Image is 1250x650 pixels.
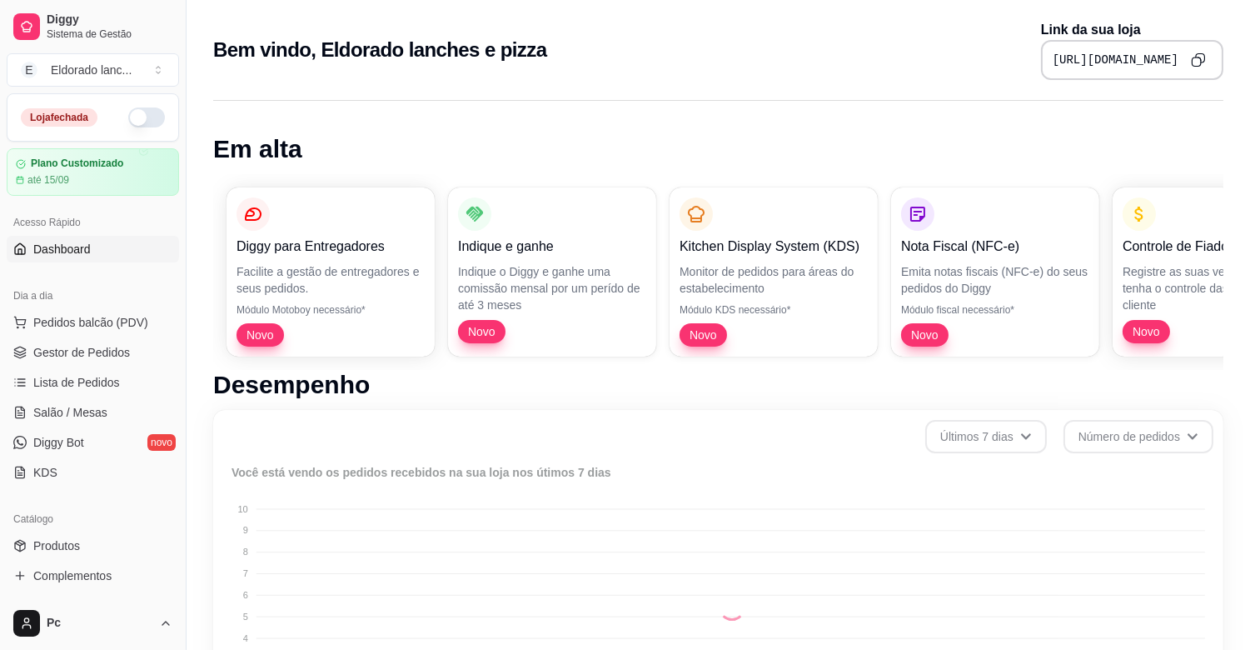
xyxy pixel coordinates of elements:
[33,241,91,257] span: Dashboard
[238,504,248,514] tspan: 10
[243,568,248,578] tspan: 7
[683,327,724,343] span: Novo
[237,237,425,257] p: Diggy para Entregadores
[21,62,37,78] span: E
[243,590,248,600] tspan: 6
[7,309,179,336] button: Pedidos balcão (PDV)
[243,633,248,643] tspan: 4
[243,526,248,536] tspan: 9
[7,53,179,87] button: Select a team
[33,464,57,481] span: KDS
[240,327,281,343] span: Novo
[1063,420,1213,453] button: Número de pedidos
[7,562,179,589] a: Complementos
[925,420,1047,453] button: Últimos 7 dias
[47,616,152,631] span: Pc
[461,323,502,340] span: Novo
[7,603,179,643] button: Pc
[33,344,130,361] span: Gestor de Pedidos
[237,303,425,317] p: Módulo Motoboy necessário*
[7,369,179,396] a: Lista de Pedidos
[1053,52,1178,68] pre: [URL][DOMAIN_NAME]
[7,148,179,196] a: Plano Customizadoaté 15/09
[232,467,611,480] text: Você está vendo os pedidos recebidos na sua loja nos útimos 7 dias
[33,374,120,391] span: Lista de Pedidos
[7,7,179,47] a: DiggySistema de Gestão
[680,263,868,297] p: Monitor de pedidos para áreas do estabelecimento
[243,612,248,622] tspan: 5
[33,434,84,451] span: Diggy Bot
[237,263,425,297] p: Facilite a gestão de entregadores e seus pedidos.
[1126,323,1167,340] span: Novo
[891,187,1099,357] button: Nota Fiscal (NFC-e)Emita notas fiscais (NFC-e) do seus pedidos do DiggyMódulo fiscal necessário*Novo
[448,187,656,357] button: Indique e ganheIndique o Diggy e ganhe uma comissão mensal por um perído de até 3 mesesNovo
[1041,20,1223,40] p: Link da sua loja
[680,237,868,257] p: Kitchen Display System (KDS)
[21,108,97,127] div: Loja fechada
[7,429,179,456] a: Diggy Botnovo
[47,27,172,41] span: Sistema de Gestão
[227,187,435,357] button: Diggy para EntregadoresFacilite a gestão de entregadores e seus pedidos.Módulo Motoboy necessário...
[901,237,1089,257] p: Nota Fiscal (NFC-e)
[719,594,745,621] div: Loading
[33,537,80,554] span: Produtos
[33,567,112,584] span: Complementos
[7,236,179,262] a: Dashboard
[27,173,69,187] article: até 15/09
[670,187,878,357] button: Kitchen Display System (KDS)Monitor de pedidos para áreas do estabelecimentoMódulo KDS necessário...
[7,282,179,309] div: Dia a dia
[458,263,646,313] p: Indique o Diggy e ganhe uma comissão mensal por um perído de até 3 meses
[901,263,1089,297] p: Emita notas fiscais (NFC-e) do seus pedidos do Diggy
[33,314,148,331] span: Pedidos balcão (PDV)
[243,547,248,557] tspan: 8
[128,107,165,127] button: Alterar Status
[213,370,1223,400] h1: Desempenho
[1185,47,1212,73] button: Copy to clipboard
[213,37,546,63] h2: Bem vindo, Eldorado lanches e pizza
[31,157,123,170] article: Plano Customizado
[7,209,179,236] div: Acesso Rápido
[213,134,1223,164] h1: Em alta
[680,303,868,317] p: Módulo KDS necessário*
[7,399,179,426] a: Salão / Mesas
[47,12,172,27] span: Diggy
[901,303,1089,317] p: Módulo fiscal necessário*
[7,506,179,532] div: Catálogo
[33,404,107,421] span: Salão / Mesas
[7,339,179,366] a: Gestor de Pedidos
[458,237,646,257] p: Indique e ganhe
[7,532,179,559] a: Produtos
[51,62,132,78] div: Eldorado lanc ...
[7,459,179,486] a: KDS
[904,327,945,343] span: Novo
